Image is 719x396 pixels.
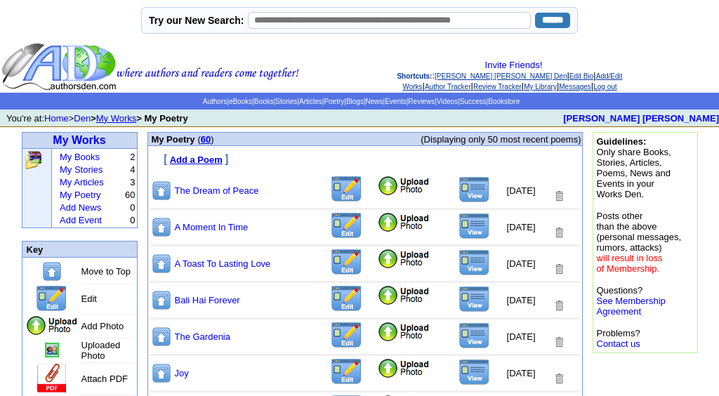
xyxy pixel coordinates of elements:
a: Add News [60,202,101,213]
a: A Moment In Time [175,222,249,232]
img: Edit this Title [330,176,363,203]
img: View this Title [459,176,490,203]
span: Shortcuts: [397,72,432,80]
a: Add Event [60,215,102,225]
font: 4 [130,164,135,175]
img: Click to add, upload, edit and remove all your books, stories, articles and poems. [24,150,43,170]
a: My Works [53,134,105,146]
a: My Stories [60,164,103,175]
img: Move to top [151,362,172,384]
font: Attach PDF [81,374,128,384]
img: Add/Remove Photo [45,343,59,357]
font: [DATE] [507,331,536,342]
a: [PERSON_NAME] [PERSON_NAME] [563,113,719,124]
img: Add Photo [377,249,430,270]
img: Move to top [151,289,172,311]
a: See Membership Agreement [597,296,666,317]
img: Move to top [151,326,172,348]
font: Only share Books, Stories, Articles, Poems, News and Events in your Works Den. [597,136,671,199]
img: Removes this Title [553,299,565,312]
a: The Gardenia [175,331,231,342]
a: My Books [60,152,100,162]
span: ( [197,134,200,145]
a: Blogs [346,98,364,105]
a: Den [74,113,91,124]
img: Add Photo [377,358,430,379]
font: will result in loss of Membership. [597,253,663,274]
img: Edit this Title [330,212,363,239]
a: Add a Poem [170,153,223,165]
font: Add Photo [81,321,124,331]
span: ) [211,134,213,145]
img: header_logo2.gif [1,42,299,91]
a: Review Tracker [473,83,522,91]
font: ] [225,153,228,165]
font: 0 [130,202,135,213]
a: Log out [593,83,616,91]
a: Invite Friends! [485,60,543,70]
a: Bali Hai Forever [175,295,240,305]
a: [PERSON_NAME] [PERSON_NAME] Den [435,72,567,80]
font: 2 [130,152,135,162]
a: Add/Edit Works [402,72,622,91]
font: Key [27,244,44,255]
img: View this Title [459,322,490,349]
img: Move to top [41,260,62,282]
a: My Articles [60,177,104,187]
a: Contact us [597,338,640,349]
img: View this Title [459,249,490,276]
img: Add Attachment [36,364,68,394]
img: Move to top [151,180,172,202]
label: Try our New Search: [149,15,244,26]
a: My Poetry [60,190,101,200]
font: [DATE] [507,185,536,196]
a: Author Tracker [425,83,471,91]
img: Edit this Title [330,358,363,385]
img: Removes this Title [553,226,565,239]
font: (Displaying only 50 most recent poems) [421,134,581,145]
img: Move to top [151,253,172,275]
font: Uploaded Photo [81,340,121,361]
font: Questions? [597,285,666,317]
a: Edit Bio [569,72,593,80]
b: > My Poetry [136,113,187,124]
a: Success [460,98,487,105]
a: Articles [299,98,322,105]
img: Edit this Title [330,322,363,349]
font: Add a Poem [170,154,223,165]
font: [DATE] [507,222,536,232]
font: 3 [130,177,135,187]
font: Edit [81,293,97,304]
font: [DATE] [507,368,536,378]
img: Removes this Title [553,372,565,385]
img: Edit this Title [35,285,68,312]
font: You're at: > [6,113,188,124]
font: Problems? [597,328,640,349]
img: Removes this Title [553,263,565,276]
a: My Works [96,113,137,124]
img: Move to top [151,216,172,238]
a: News [366,98,383,105]
a: Events [385,98,407,105]
img: Add Photo [377,212,430,233]
a: 60 [201,134,211,145]
font: My Poetry [151,134,194,145]
font: [DATE] [507,295,536,305]
font: 0 [130,215,135,225]
a: The Dream of Peace [175,185,259,196]
a: Joy [175,368,189,378]
font: 60 [125,190,135,200]
a: A Toast To Lasting Love [175,258,271,269]
div: : | | | | | | | [302,60,718,91]
a: Messages [559,83,591,91]
a: Home [44,113,69,124]
img: View this Title [459,213,490,239]
a: Videos [437,98,458,105]
img: View this Title [459,359,490,385]
img: Add Photo [377,176,430,197]
a: Authors [203,98,227,105]
b: Guidelines: [597,136,647,147]
a: Books [254,98,274,105]
img: Add Photo [377,285,430,306]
